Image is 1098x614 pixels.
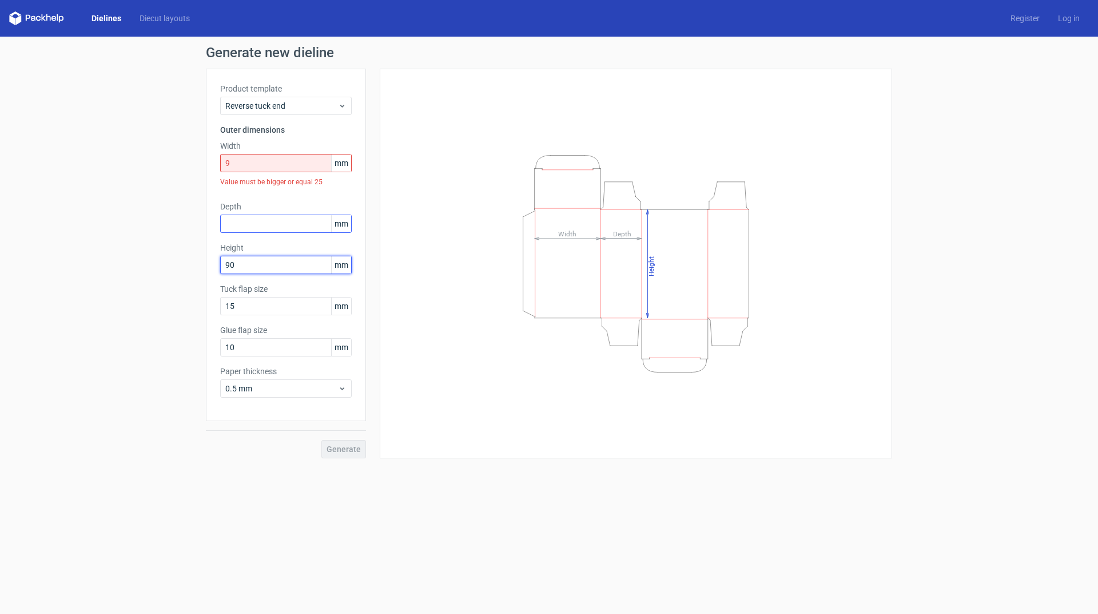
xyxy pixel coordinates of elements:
label: Glue flap size [220,324,352,336]
tspan: Depth [613,229,631,237]
a: Log in [1049,13,1089,24]
label: Width [220,140,352,152]
span: Reverse tuck end [225,100,338,112]
h1: Generate new dieline [206,46,892,60]
div: Value must be bigger or equal 25 [220,172,352,192]
span: mm [331,215,351,232]
a: Dielines [82,13,130,24]
label: Depth [220,201,352,212]
tspan: Height [647,256,655,276]
label: Product template [220,83,352,94]
a: Register [1001,13,1049,24]
span: mm [331,298,351,315]
span: mm [331,256,351,274]
label: Height [220,242,352,253]
span: mm [331,339,351,356]
label: Tuck flap size [220,283,352,295]
span: mm [331,155,351,172]
label: Paper thickness [220,366,352,377]
span: 0.5 mm [225,383,338,394]
a: Diecut layouts [130,13,199,24]
h3: Outer dimensions [220,124,352,136]
tspan: Width [558,229,576,237]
